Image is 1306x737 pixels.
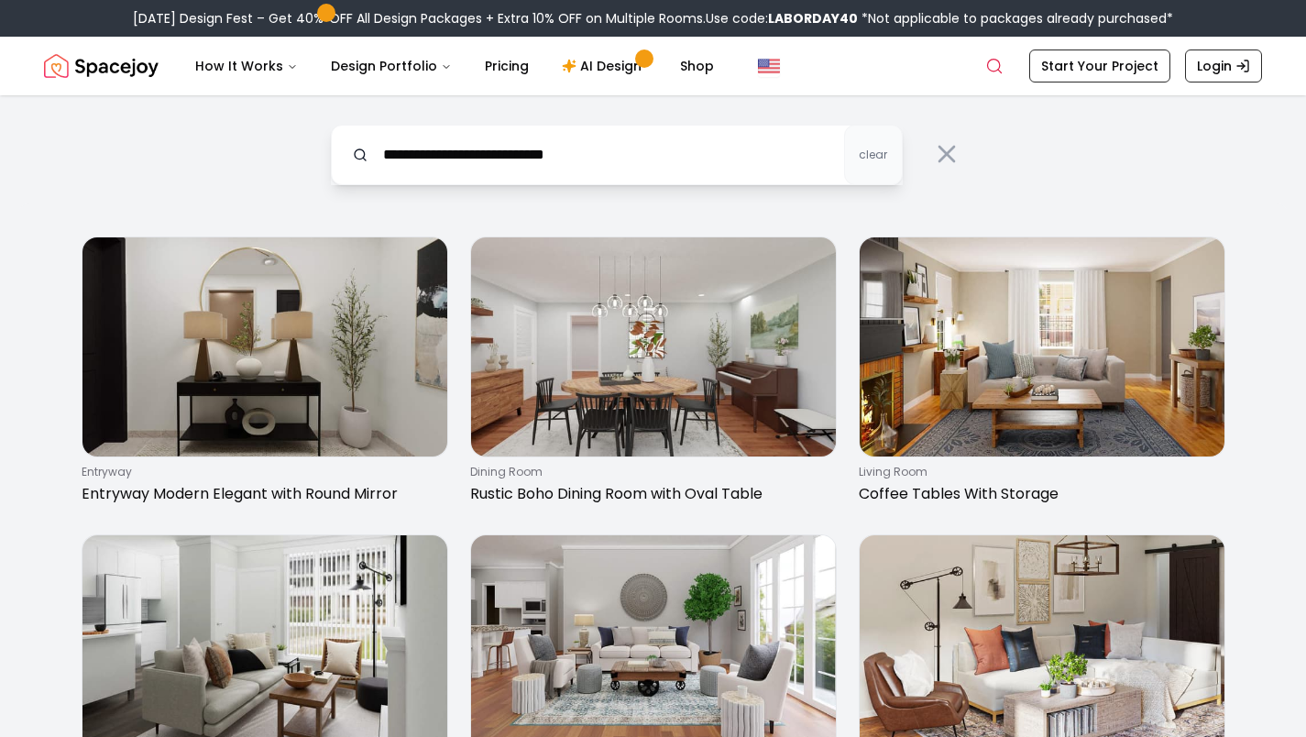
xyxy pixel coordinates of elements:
[665,48,729,84] a: Shop
[82,465,441,479] p: entryway
[1029,49,1170,82] a: Start Your Project
[44,37,1262,95] nav: Global
[181,48,313,84] button: How It Works
[859,148,887,162] span: clear
[471,237,836,456] img: Rustic Boho Dining Room with Oval Table
[859,236,1225,512] a: Coffee Tables With Storageliving roomCoffee Tables With Storage
[1185,49,1262,82] a: Login
[547,48,662,84] a: AI Design
[133,9,1173,27] div: [DATE] Design Fest – Get 40% OFF All Design Packages + Extra 10% OFF on Multiple Rooms.
[758,55,780,77] img: United States
[768,9,858,27] b: LABORDAY40
[859,465,1218,479] p: living room
[470,465,829,479] p: dining room
[470,236,837,512] a: Rustic Boho Dining Room with Oval Tabledining roomRustic Boho Dining Room with Oval Table
[706,9,858,27] span: Use code:
[470,483,829,505] p: Rustic Boho Dining Room with Oval Table
[844,125,903,185] button: clear
[316,48,466,84] button: Design Portfolio
[181,48,729,84] nav: Main
[859,483,1218,505] p: Coffee Tables With Storage
[82,237,447,456] img: Entryway Modern Elegant with Round Mirror
[858,9,1173,27] span: *Not applicable to packages already purchased*
[470,48,543,84] a: Pricing
[82,236,448,512] a: Entryway Modern Elegant with Round MirrorentrywayEntryway Modern Elegant with Round Mirror
[44,48,159,84] img: Spacejoy Logo
[44,48,159,84] a: Spacejoy
[860,237,1224,456] img: Coffee Tables With Storage
[82,483,441,505] p: Entryway Modern Elegant with Round Mirror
